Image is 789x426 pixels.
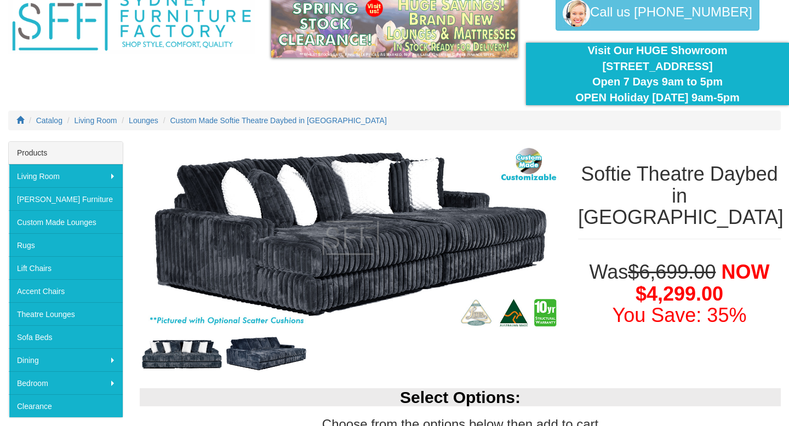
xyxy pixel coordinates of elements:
[636,261,769,305] span: NOW $4,299.00
[9,348,123,371] a: Dining
[9,325,123,348] a: Sofa Beds
[9,371,123,394] a: Bedroom
[400,388,521,406] b: Select Options:
[9,210,123,233] a: Custom Made Lounges
[578,163,781,228] h1: Softie Theatre Daybed in [GEOGRAPHIC_DATA]
[129,116,158,125] a: Lounges
[534,43,781,105] div: Visit Our HUGE Showroom [STREET_ADDRESS] Open 7 Days 9am to 5pm OPEN Holiday [DATE] 9am-5pm
[9,394,123,417] a: Clearance
[170,116,387,125] a: Custom Made Softie Theatre Daybed in [GEOGRAPHIC_DATA]
[9,256,123,279] a: Lift Chairs
[9,187,123,210] a: [PERSON_NAME] Furniture
[9,302,123,325] a: Theatre Lounges
[9,142,123,164] div: Products
[9,279,123,302] a: Accent Chairs
[36,116,62,125] a: Catalog
[628,261,716,283] del: $6,699.00
[9,233,123,256] a: Rugs
[9,164,123,187] a: Living Room
[75,116,117,125] a: Living Room
[578,261,781,326] h1: Was
[613,304,747,326] font: You Save: 35%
